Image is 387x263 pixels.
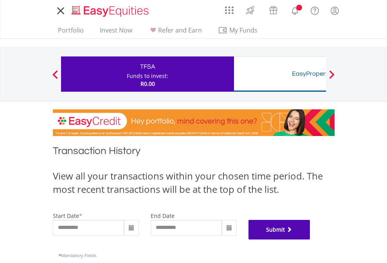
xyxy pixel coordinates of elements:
[158,26,202,34] span: Refer and Earn
[267,4,280,16] img: vouchers-v2.svg
[220,2,239,15] a: AppsGrid
[225,6,234,15] img: grid-menu-icon.svg
[305,2,325,18] a: FAQ's and Support
[262,2,285,16] a: Vouchers
[68,2,152,18] a: Home page
[244,4,257,16] img: thrive-v2.svg
[53,144,335,161] h1: Transaction History
[66,61,229,72] div: TFSA
[140,80,155,87] span: R0.00
[145,26,205,38] a: Refer and Earn
[53,109,335,136] img: EasyCredit Promotion Banner
[55,26,87,38] a: Portfolio
[325,2,345,19] a: My Profile
[151,212,175,219] label: end date
[324,74,340,82] button: Next
[285,2,305,18] a: Notifications
[53,169,335,196] div: View all your transactions within your chosen time period. The most recent transactions will be a...
[53,212,79,219] label: start date
[218,25,269,35] span: My Funds
[70,5,152,18] img: EasyEquities_Logo.png
[248,220,310,239] button: Submit
[97,26,135,38] a: Invest Now
[47,74,63,82] button: Previous
[59,252,96,258] span: Mandatory Fields
[127,72,168,80] div: Funds to invest:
